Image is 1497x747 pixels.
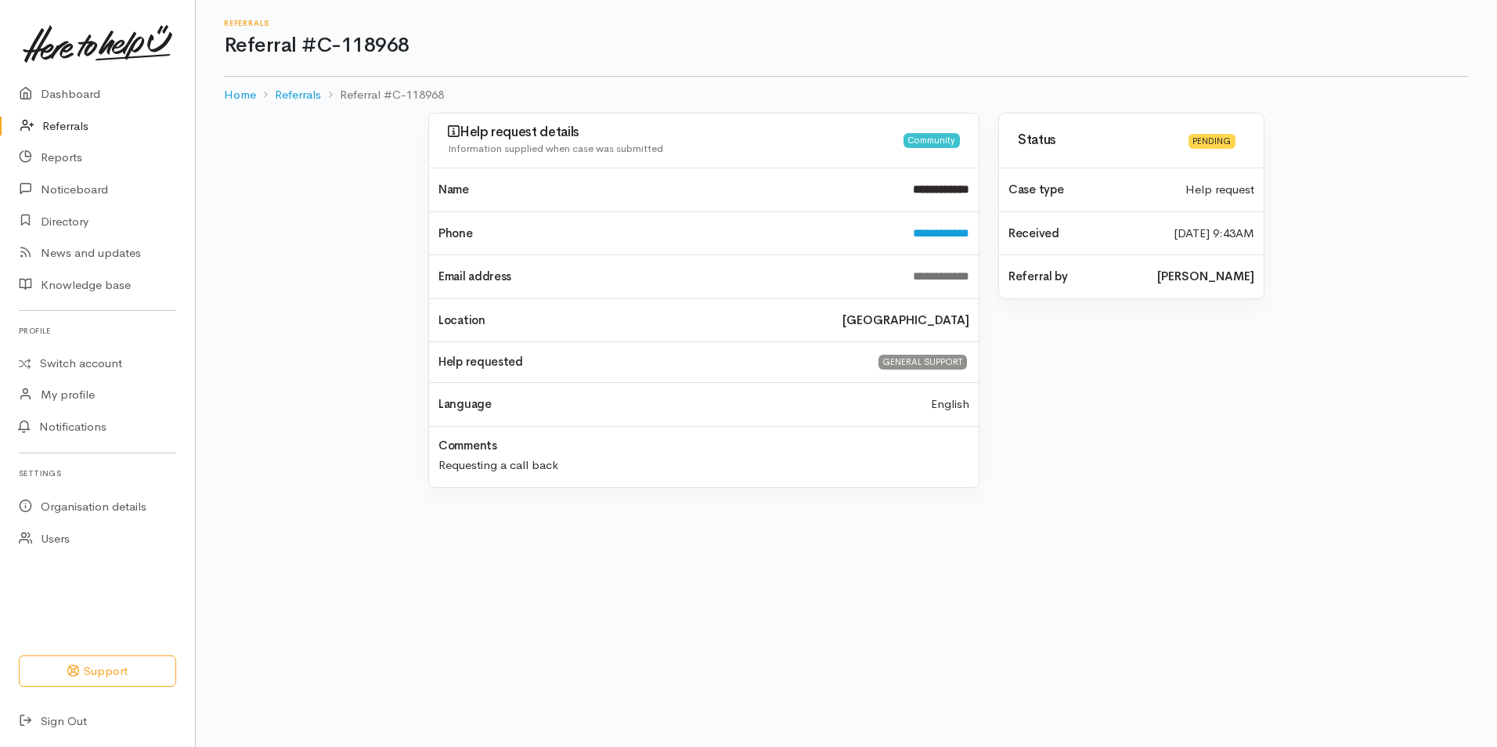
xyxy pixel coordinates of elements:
[438,398,492,411] h4: Language
[438,314,824,327] h4: Location
[429,452,979,475] div: Requesting a call back
[922,395,979,413] div: English
[19,463,176,484] h6: Settings
[275,86,321,104] a: Referrals
[1176,181,1264,199] div: Help request
[438,270,894,283] h4: Email address
[1157,268,1254,286] b: [PERSON_NAME]
[438,355,857,369] h4: Help requested
[224,86,256,104] a: Home
[904,133,960,148] div: Community
[19,320,176,341] h6: Profile
[224,19,1469,27] h6: Referrals
[1008,183,1167,197] h4: Case type
[19,655,176,687] button: Support
[1008,227,1155,240] h4: Received
[1174,225,1254,243] time: [DATE] 9:43AM
[448,125,904,140] h3: Help request details
[1189,134,1235,149] div: Pending
[438,227,894,240] h4: Phone
[842,312,969,330] b: [GEOGRAPHIC_DATA]
[878,355,967,370] div: GENERAL SUPPORT
[448,142,663,155] span: Information supplied when case was submitted
[321,86,444,104] li: Referral #C-118968
[438,439,497,453] h4: Comments
[224,34,1469,57] h1: Referral #C-118968
[1008,270,1138,283] h4: Referral by
[1018,133,1179,148] h3: Status
[224,77,1469,114] nav: breadcrumb
[438,183,894,197] h4: Name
